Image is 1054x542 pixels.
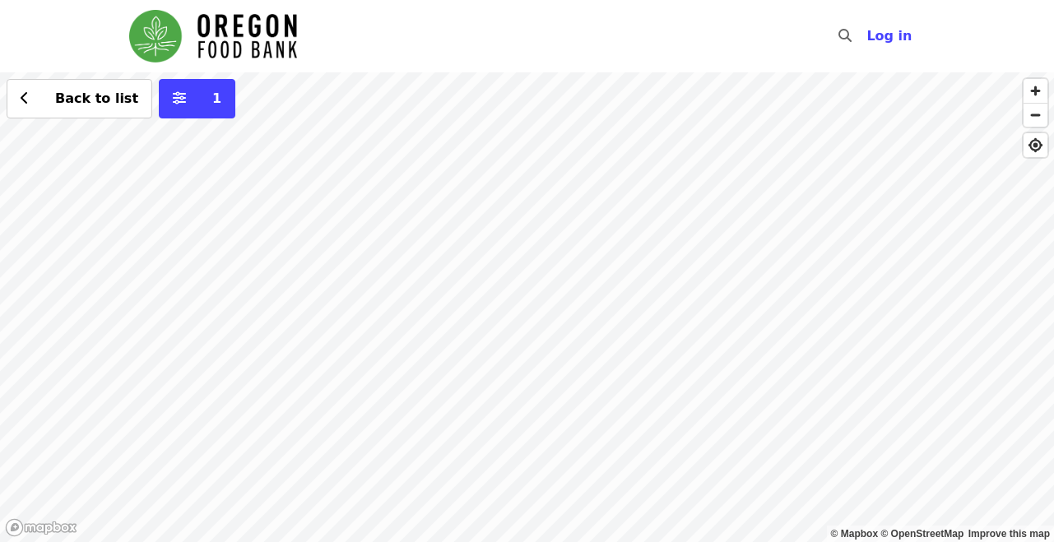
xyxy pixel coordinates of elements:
i: sliders-h icon [173,90,186,106]
i: search icon [838,28,852,44]
span: Back to list [55,90,138,106]
button: Back to list [7,79,152,118]
i: chevron-left icon [21,90,29,106]
button: More filters (1 selected) [159,79,235,118]
button: Find My Location [1024,133,1047,157]
input: Search [861,16,875,56]
span: 1 [212,90,221,106]
a: Mapbox logo [5,518,77,537]
button: Zoom In [1024,79,1047,103]
button: Log in [853,20,925,53]
a: OpenStreetMap [880,528,963,540]
span: Log in [866,28,912,44]
img: Oregon Food Bank - Home [129,10,297,63]
button: Zoom Out [1024,103,1047,127]
a: Mapbox [831,528,879,540]
a: Map feedback [968,528,1050,540]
